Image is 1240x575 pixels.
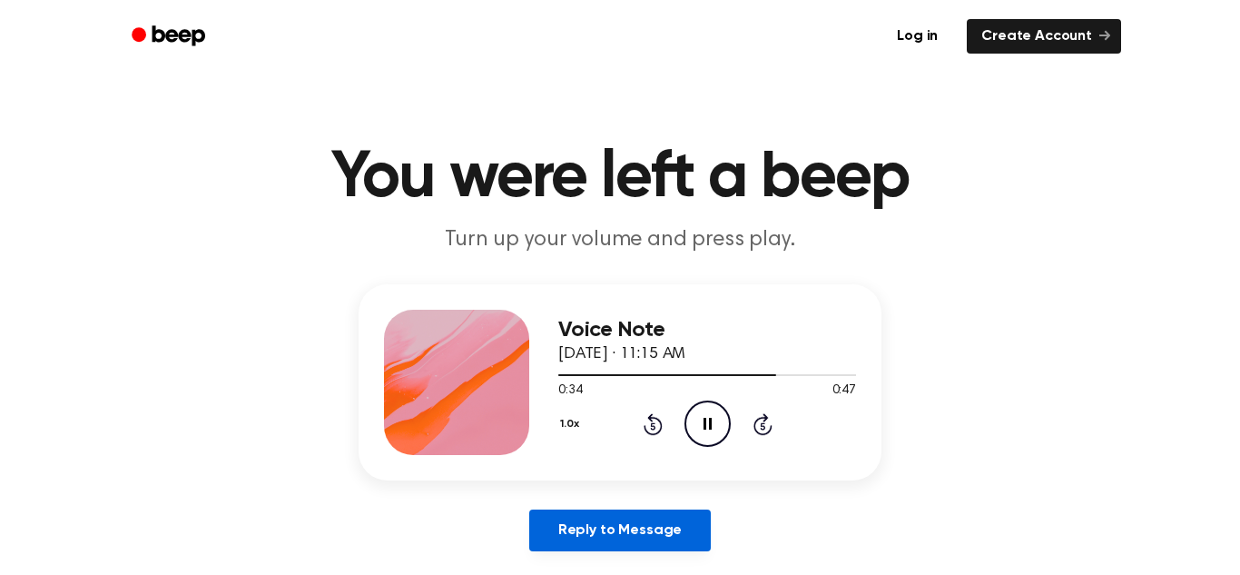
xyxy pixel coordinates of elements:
a: Log in [879,15,956,57]
a: Reply to Message [529,510,711,551]
span: 0:47 [832,382,856,401]
button: 1.0x [558,409,586,440]
h3: Voice Note [558,318,856,342]
span: [DATE] · 11:15 AM [558,346,685,362]
a: Beep [119,19,221,55]
p: Turn up your volume and press play. [271,225,969,255]
h1: You were left a beep [155,145,1085,211]
a: Create Account [967,19,1121,54]
span: 0:34 [558,382,582,401]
